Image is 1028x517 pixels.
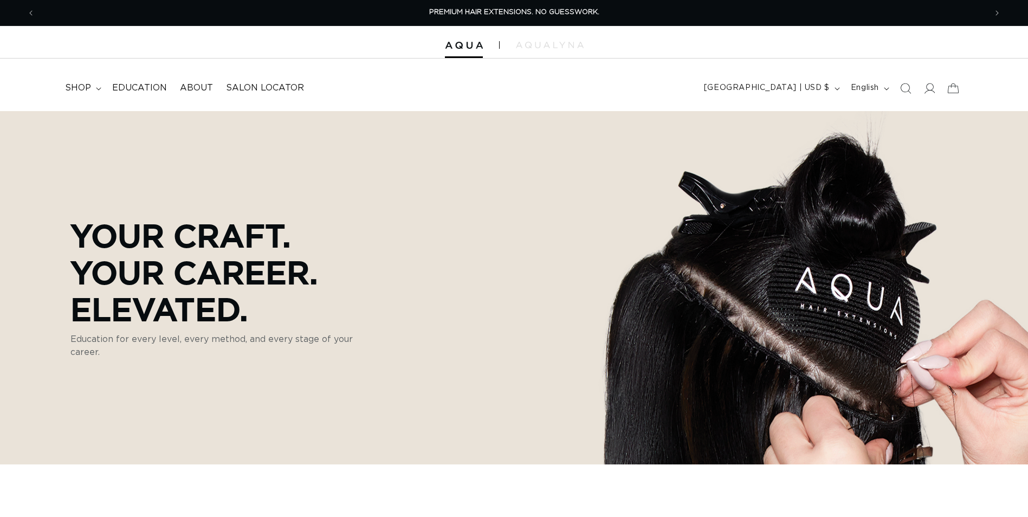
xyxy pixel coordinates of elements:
span: Salon Locator [226,82,304,94]
summary: Search [894,76,917,100]
span: shop [65,82,91,94]
summary: shop [59,76,106,100]
a: Salon Locator [219,76,311,100]
span: Education [112,82,167,94]
button: English [844,78,894,99]
img: Aqua Hair Extensions [445,42,483,49]
span: About [180,82,213,94]
a: Education [106,76,173,100]
span: [GEOGRAPHIC_DATA] | USD $ [704,82,830,94]
button: Next announcement [985,3,1009,23]
img: aqualyna.com [516,42,584,48]
a: About [173,76,219,100]
p: Education for every level, every method, and every stage of your career. [70,333,379,359]
button: [GEOGRAPHIC_DATA] | USD $ [697,78,844,99]
span: PREMIUM HAIR EXTENSIONS. NO GUESSWORK. [429,9,599,16]
button: Previous announcement [19,3,43,23]
p: Your Craft. Your Career. Elevated. [70,217,379,327]
span: English [851,82,879,94]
